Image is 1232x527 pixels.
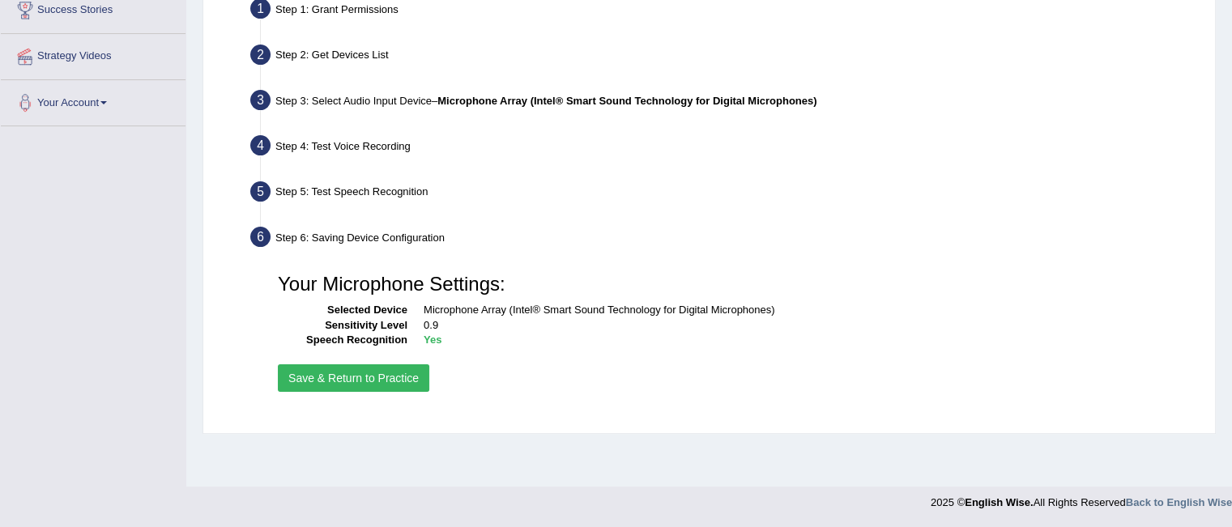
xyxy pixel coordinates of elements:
[1,80,185,121] a: Your Account
[278,364,429,392] button: Save & Return to Practice
[278,274,1189,295] h3: Your Microphone Settings:
[243,40,1208,75] div: Step 2: Get Devices List
[243,176,1208,212] div: Step 5: Test Speech Recognition
[278,333,407,348] dt: Speech Recognition
[278,303,407,318] dt: Selected Device
[965,496,1033,508] strong: English Wise.
[424,318,1189,334] dd: 0.9
[424,303,1189,318] dd: Microphone Array (Intel® Smart Sound Technology for Digital Microphones)
[931,487,1232,510] div: 2025 © All Rights Reserved
[278,318,407,334] dt: Sensitivity Level
[424,334,441,346] b: Yes
[243,85,1208,121] div: Step 3: Select Audio Input Device
[432,95,816,107] span: –
[1126,496,1232,508] a: Back to English Wise
[243,130,1208,166] div: Step 4: Test Voice Recording
[1,34,185,74] a: Strategy Videos
[437,95,816,107] b: Microphone Array (Intel® Smart Sound Technology for Digital Microphones)
[243,222,1208,257] div: Step 6: Saving Device Configuration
